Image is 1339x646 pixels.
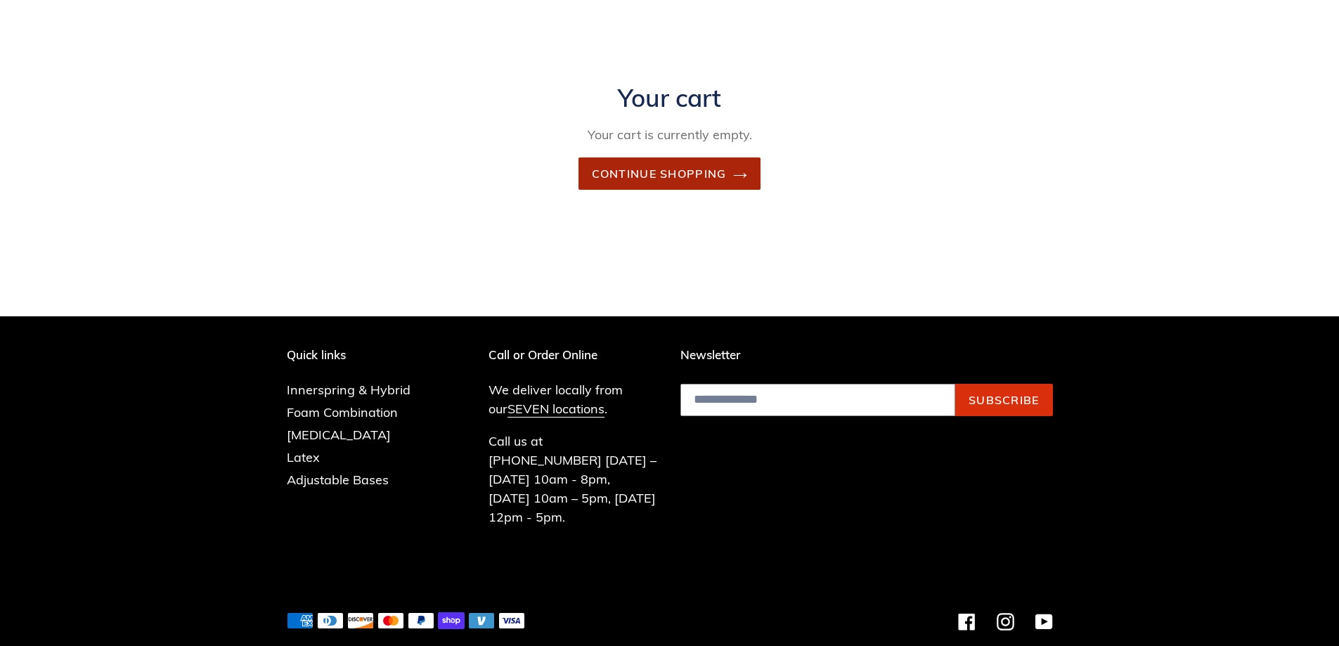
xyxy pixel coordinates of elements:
[287,427,391,443] a: [MEDICAL_DATA]
[325,125,1014,144] p: Your cart is currently empty.
[287,404,398,420] a: Foam Combination
[287,472,389,488] a: Adjustable Bases
[578,157,761,190] a: Continue shopping
[287,382,410,398] a: Innerspring & Hybrid
[507,401,604,418] a: SEVEN locations
[680,384,955,416] input: Email address
[325,83,1014,112] h1: Your cart
[969,393,1040,407] span: Subscribe
[287,449,320,465] a: Latex
[287,348,432,362] p: Quick links
[489,348,659,362] p: Call or Order Online
[489,432,659,527] p: Call us at [PHONE_NUMBER] [DATE] – [DATE] 10am - 8pm, [DATE] 10am – 5pm, [DATE] 12pm - 5pm.
[489,380,659,418] p: We deliver locally from our .
[955,384,1053,416] button: Subscribe
[680,348,1053,362] p: Newsletter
